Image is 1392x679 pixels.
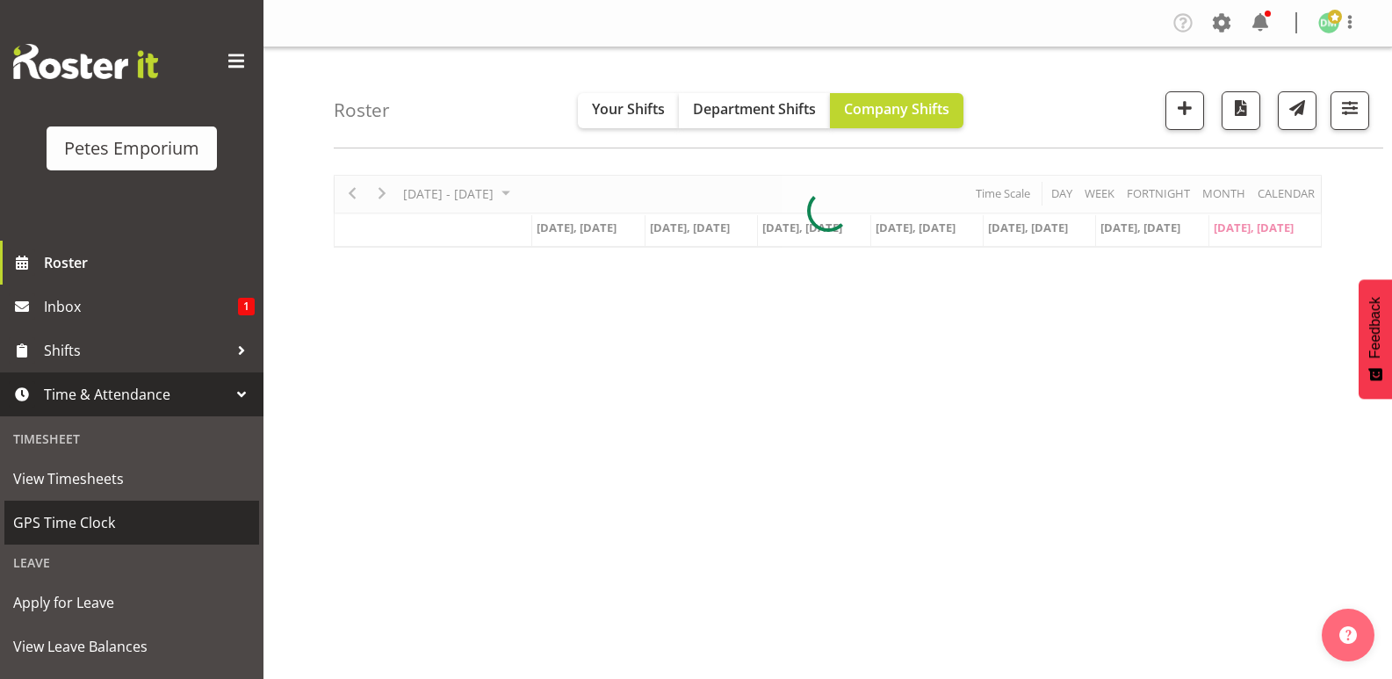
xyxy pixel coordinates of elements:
[13,589,250,616] span: Apply for Leave
[693,99,816,119] span: Department Shifts
[238,298,255,315] span: 1
[578,93,679,128] button: Your Shifts
[64,135,199,162] div: Petes Emporium
[830,93,963,128] button: Company Shifts
[1222,91,1260,130] button: Download a PDF of the roster according to the set date range.
[44,249,255,276] span: Roster
[4,545,259,581] div: Leave
[4,421,259,457] div: Timesheet
[1359,279,1392,399] button: Feedback - Show survey
[44,337,228,364] span: Shifts
[44,293,238,320] span: Inbox
[13,633,250,660] span: View Leave Balances
[13,44,158,79] img: Rosterit website logo
[592,99,665,119] span: Your Shifts
[13,466,250,492] span: View Timesheets
[4,625,259,668] a: View Leave Balances
[13,509,250,536] span: GPS Time Clock
[4,581,259,625] a: Apply for Leave
[44,381,228,408] span: Time & Attendance
[4,501,259,545] a: GPS Time Clock
[1331,91,1369,130] button: Filter Shifts
[1318,12,1339,33] img: david-mcauley697.jpg
[4,457,259,501] a: View Timesheets
[1339,626,1357,644] img: help-xxl-2.png
[1367,297,1383,358] span: Feedback
[679,93,830,128] button: Department Shifts
[1278,91,1316,130] button: Send a list of all shifts for the selected filtered period to all rostered employees.
[1165,91,1204,130] button: Add a new shift
[844,99,949,119] span: Company Shifts
[334,100,390,120] h4: Roster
